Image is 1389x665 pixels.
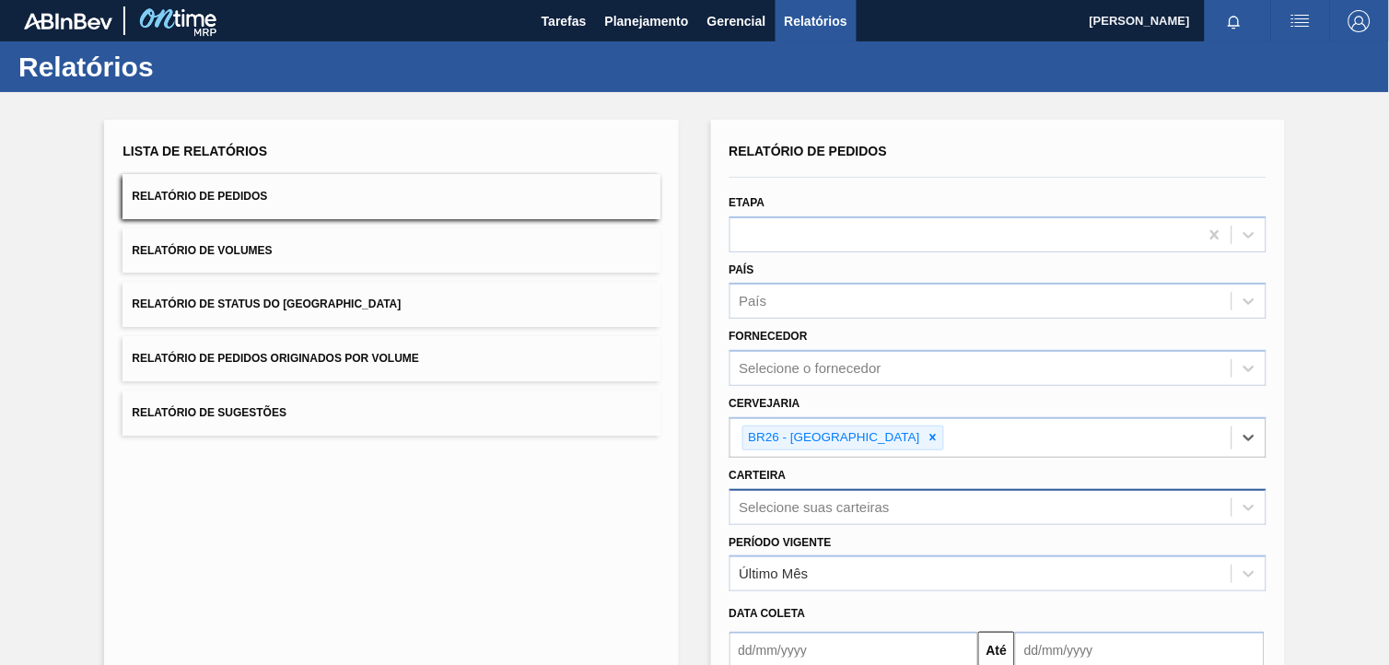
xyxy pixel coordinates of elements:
span: Relatório de Sugestões [132,406,286,419]
button: Relatório de Pedidos [123,174,659,219]
span: Data coleta [730,607,806,620]
label: Etapa [730,196,765,209]
div: Selecione suas carteiras [740,499,890,515]
div: BR26 - [GEOGRAPHIC_DATA] [743,426,923,449]
span: Planejamento [605,10,689,32]
span: Relatório de Pedidos [132,190,267,203]
button: Relatório de Pedidos Originados por Volume [123,336,659,381]
span: Lista de Relatórios [123,144,267,158]
span: Relatórios [785,10,847,32]
label: Período Vigente [730,536,832,549]
span: Relatório de Volumes [132,244,272,257]
span: Gerencial [707,10,766,32]
span: Tarefas [542,10,587,32]
img: TNhmsLtSVTkK8tSr43FrP2fwEKptu5GPRR3wAAAABJRU5ErkJggg== [24,13,112,29]
label: Fornecedor [730,330,808,343]
button: Relatório de Status do [GEOGRAPHIC_DATA] [123,282,659,327]
div: Último Mês [740,566,809,582]
button: Notificações [1205,8,1264,34]
button: Relatório de Volumes [123,228,659,274]
img: userActions [1290,10,1312,32]
label: País [730,263,754,276]
div: Selecione o fornecedor [740,361,881,377]
div: País [740,294,767,309]
span: Relatório de Status do [GEOGRAPHIC_DATA] [132,297,401,310]
button: Relatório de Sugestões [123,391,659,436]
h1: Relatórios [18,56,345,77]
span: Relatório de Pedidos [730,144,888,158]
label: Carteira [730,469,787,482]
label: Cervejaria [730,397,800,410]
span: Relatório de Pedidos Originados por Volume [132,352,419,365]
img: Logout [1348,10,1371,32]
